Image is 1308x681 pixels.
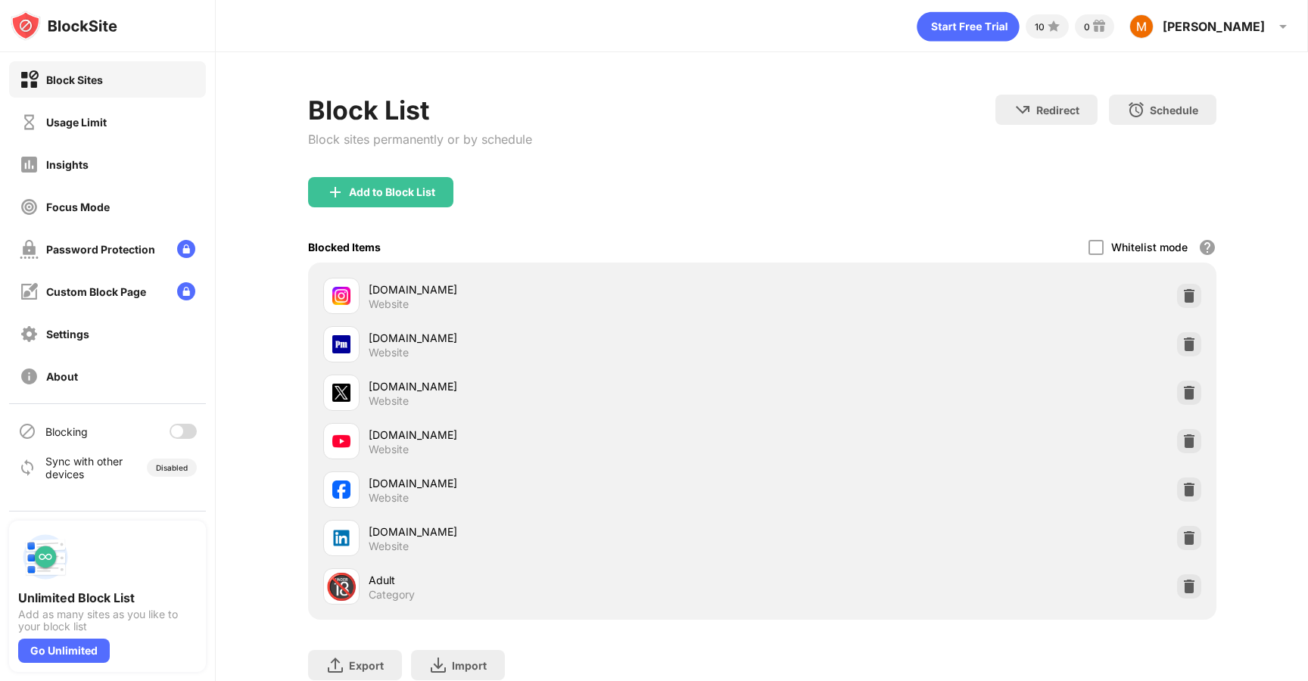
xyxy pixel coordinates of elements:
[46,73,103,86] div: Block Sites
[45,455,123,480] div: Sync with other devices
[369,378,762,394] div: [DOMAIN_NAME]
[369,524,762,540] div: [DOMAIN_NAME]
[156,463,188,472] div: Disabled
[1163,19,1265,34] div: [PERSON_NAME]
[369,427,762,443] div: [DOMAIN_NAME]
[369,281,762,297] div: [DOMAIN_NAME]
[45,425,88,438] div: Blocking
[18,422,36,440] img: blocking-icon.svg
[18,590,197,605] div: Unlimited Block List
[332,287,350,305] img: favicons
[349,659,384,672] div: Export
[325,571,357,602] div: 🔞
[308,132,532,147] div: Block sites permanently or by schedule
[1090,17,1108,36] img: reward-small.svg
[20,367,39,386] img: about-off.svg
[1045,17,1063,36] img: points-small.svg
[20,282,39,301] img: customize-block-page-off.svg
[1150,104,1198,117] div: Schedule
[369,443,409,456] div: Website
[1084,21,1090,33] div: 0
[332,432,350,450] img: favicons
[18,459,36,477] img: sync-icon.svg
[369,297,409,311] div: Website
[20,70,39,89] img: block-on.svg
[452,659,487,672] div: Import
[46,201,110,213] div: Focus Mode
[349,186,435,198] div: Add to Block List
[308,95,532,126] div: Block List
[20,155,39,174] img: insights-off.svg
[20,197,39,216] img: focus-off.svg
[332,529,350,547] img: favicons
[177,282,195,300] img: lock-menu.svg
[369,588,415,602] div: Category
[369,491,409,505] div: Website
[177,240,195,258] img: lock-menu.svg
[369,330,762,346] div: [DOMAIN_NAME]
[20,113,39,132] img: time-usage-off.svg
[46,116,107,129] div: Usage Limit
[332,335,350,353] img: favicons
[1035,21,1045,33] div: 10
[46,243,155,256] div: Password Protection
[369,540,409,553] div: Website
[1111,241,1188,253] div: Whitelist mode
[18,608,197,633] div: Add as many sites as you like to your block list
[308,241,381,253] div: Blocked Items
[917,11,1020,42] div: animation
[20,240,39,259] img: password-protection-off.svg
[369,394,409,408] div: Website
[332,480,350,499] img: favicons
[20,325,39,344] img: settings-off.svg
[369,572,762,588] div: Adult
[46,158,89,171] div: Insights
[369,346,409,359] div: Website
[1129,14,1154,39] img: ACg8ocKhw2V5x6Y91t-oHKNUU4BGEMin8Pc1e9_ml_8iWoDDEIqwVQ=s96-c
[11,11,117,41] img: logo-blocksite.svg
[332,384,350,402] img: favicons
[369,475,762,491] div: [DOMAIN_NAME]
[18,639,110,663] div: Go Unlimited
[46,285,146,298] div: Custom Block Page
[18,530,73,584] img: push-block-list.svg
[1036,104,1079,117] div: Redirect
[46,370,78,383] div: About
[46,328,89,340] div: Settings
